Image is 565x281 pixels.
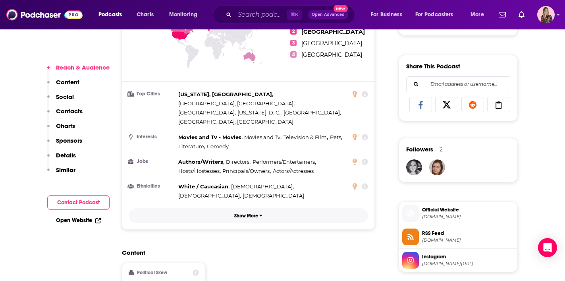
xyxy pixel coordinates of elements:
[402,229,514,245] a: RSS Feed[DOMAIN_NAME]
[537,6,555,23] span: Logged in as ericabrady
[410,8,465,21] button: open menu
[137,270,167,275] h2: Political Skew
[56,166,75,174] p: Similar
[283,133,328,142] span: ,
[422,237,514,243] span: omnycontent.com
[178,168,220,174] span: Hosts/Hostesses
[47,107,83,122] button: Contacts
[422,206,514,213] span: Official Website
[47,137,82,151] button: Sponsors
[243,192,304,199] span: [DEMOGRAPHIC_DATA]
[98,9,122,20] span: Podcasts
[287,10,302,20] span: ⌘ K
[56,217,101,224] a: Open Website
[47,151,76,166] button: Details
[207,143,229,149] span: Comedy
[56,107,83,115] p: Contacts
[406,145,433,153] span: Followers
[226,159,249,165] span: Directors
[47,195,110,210] button: Contact Podcast
[178,99,295,108] span: ,
[178,143,204,149] span: Literature
[406,159,422,175] img: Stephanie Tomlinson
[406,62,460,70] h3: Share This Podcast
[471,9,484,20] span: More
[129,91,175,97] h3: Top Cities
[253,157,316,167] span: ,
[56,64,110,71] p: Reach & Audience
[178,157,224,167] span: ,
[169,9,197,20] span: Monitoring
[47,93,74,108] button: Social
[283,134,327,140] span: Television & Film
[402,252,514,269] a: Instagram[DOMAIN_NAME][URL]
[47,166,75,181] button: Similar
[222,168,270,174] span: Principals/Owners
[537,6,555,23] button: Show profile menu
[330,133,342,142] span: ,
[129,208,368,223] button: Show More
[465,8,494,21] button: open menu
[413,77,503,92] input: Email address or username...
[422,261,514,267] span: instagram.com/melbourne_muscular_therapies
[487,97,510,112] a: Copy Link
[371,9,402,20] span: For Business
[538,238,557,257] div: Open Intercom Messenger
[178,118,293,125] span: [GEOGRAPHIC_DATA], [GEOGRAPHIC_DATA]
[365,8,412,21] button: open menu
[409,97,432,112] a: Share on Facebook
[178,108,236,117] span: ,
[231,183,293,190] span: [DEMOGRAPHIC_DATA]
[244,133,282,142] span: ,
[290,28,297,35] span: 2
[496,8,509,21] a: Show notifications dropdown
[235,8,287,21] input: Search podcasts, credits, & more...
[178,191,241,200] span: ,
[406,76,510,92] div: Search followers
[137,9,154,20] span: Charts
[273,168,314,174] span: Actors/Actresses
[56,137,82,144] p: Sponsors
[56,93,74,101] p: Social
[301,40,362,47] span: [GEOGRAPHIC_DATA]
[283,108,341,117] span: ,
[312,13,345,17] span: Open Advanced
[178,90,273,99] span: ,
[178,182,229,191] span: ,
[402,205,514,222] a: Official Website[DOMAIN_NAME]
[301,28,365,35] span: [GEOGRAPHIC_DATA]
[178,159,223,165] span: Authors/Writers
[178,167,221,176] span: ,
[93,8,132,21] button: open menu
[178,192,240,199] span: [DEMOGRAPHIC_DATA]
[234,213,258,219] p: Show More
[283,109,340,116] span: [GEOGRAPHIC_DATA]
[122,249,369,256] h2: Content
[334,5,348,12] span: New
[47,78,79,93] button: Content
[244,134,280,140] span: Movies and Tv
[178,109,235,116] span: [GEOGRAPHIC_DATA]
[129,184,175,189] h3: Ethnicities
[301,51,362,58] span: [GEOGRAPHIC_DATA]
[47,122,75,137] button: Charts
[6,7,83,22] img: Podchaser - Follow, Share and Rate Podcasts
[537,6,555,23] img: User Profile
[330,134,341,140] span: Pets
[47,64,110,78] button: Reach & Audience
[237,108,282,117] span: ,
[178,142,205,151] span: ,
[231,182,294,191] span: ,
[131,8,158,21] a: Charts
[440,146,443,153] div: 2
[178,134,241,140] span: Movies and Tv - Movies
[178,133,243,142] span: ,
[422,230,514,237] span: RSS Feed
[253,159,315,165] span: Performers/Entertainers
[461,97,484,112] a: Share on Reddit
[415,9,453,20] span: For Podcasters
[308,10,348,19] button: Open AdvancedNew
[226,157,251,167] span: ,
